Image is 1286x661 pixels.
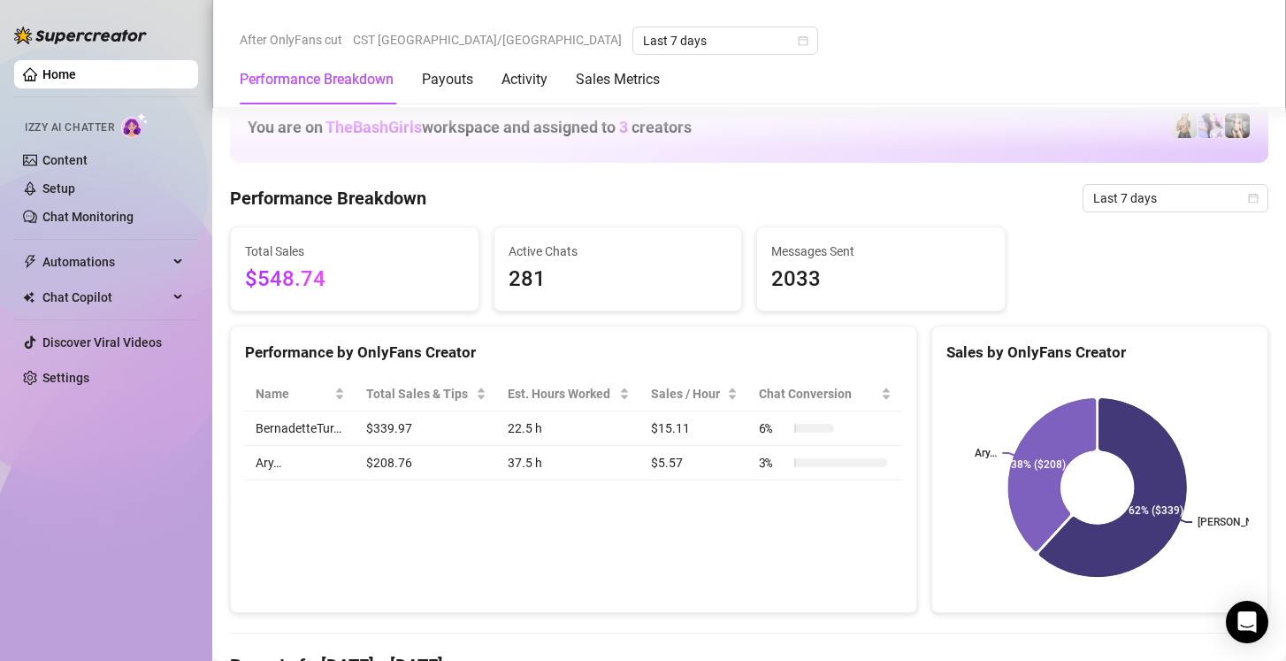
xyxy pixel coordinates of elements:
[759,384,878,404] span: Chat Conversion
[501,69,547,90] div: Activity
[509,242,728,261] span: Active Chats
[771,242,991,261] span: Messages Sent
[42,248,168,276] span: Automations
[771,263,991,296] span: 2033
[508,384,615,404] div: Est. Hours Worked
[640,446,748,480] td: $5.57
[1248,193,1259,204] span: calendar
[976,447,998,459] text: Ary…
[1225,113,1250,138] img: Bonnie
[245,411,356,446] td: BernadetteTur…
[245,341,902,365] div: Performance by OnlyFans Creator
[42,210,134,224] a: Chat Monitoring
[422,69,473,90] div: Payouts
[1172,113,1197,138] img: BernadetteTur
[245,446,356,480] td: Ary…
[121,112,149,138] img: AI Chatter
[356,446,497,480] td: $208.76
[748,377,903,411] th: Chat Conversion
[23,291,34,304] img: Chat Copilot
[1198,113,1223,138] img: Ary
[509,263,728,296] span: 281
[640,411,748,446] td: $15.11
[759,453,787,473] span: 3 %
[576,69,660,90] div: Sales Metrics
[245,263,464,296] span: $548.74
[651,384,723,404] span: Sales / Hour
[25,119,114,136] span: Izzy AI Chatter
[42,371,89,385] a: Settings
[497,446,639,480] td: 37.5 h
[42,181,75,196] a: Setup
[1093,185,1258,211] span: Last 7 days
[798,35,808,46] span: calendar
[497,411,639,446] td: 22.5 h
[643,27,808,54] span: Last 7 days
[230,186,426,211] h4: Performance Breakdown
[1226,601,1268,643] div: Open Intercom Messenger
[366,384,472,404] span: Total Sales & Tips
[14,27,147,44] img: logo-BBDzfeDw.svg
[245,242,464,261] span: Total Sales
[42,283,168,311] span: Chat Copilot
[619,118,628,136] span: 3
[23,255,37,269] span: thunderbolt
[248,118,692,137] h1: You are on workspace and assigned to creators
[42,67,76,81] a: Home
[245,377,356,411] th: Name
[946,341,1253,365] div: Sales by OnlyFans Creator
[42,335,162,350] a: Discover Viral Videos
[356,411,497,446] td: $339.97
[240,27,342,53] span: After OnlyFans cut
[353,27,622,53] span: CST [GEOGRAPHIC_DATA]/[GEOGRAPHIC_DATA]
[325,118,422,136] span: TheBashGirls
[640,377,748,411] th: Sales / Hour
[759,419,787,438] span: 6 %
[42,153,88,167] a: Content
[240,69,394,90] div: Performance Breakdown
[256,384,331,404] span: Name
[356,377,497,411] th: Total Sales & Tips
